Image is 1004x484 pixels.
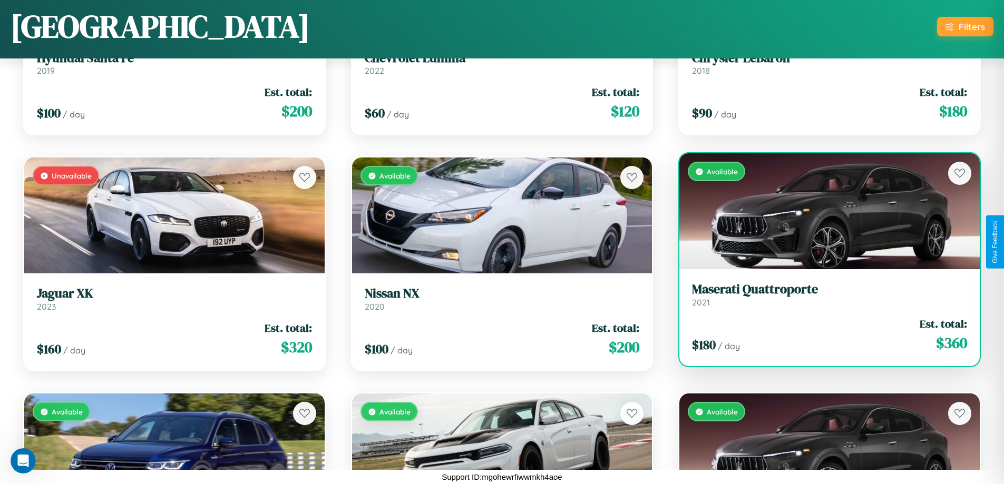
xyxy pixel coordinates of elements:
[707,167,738,176] span: Available
[611,101,639,122] span: $ 120
[991,221,999,263] div: Give Feedback
[37,51,312,76] a: Hyundai Santa Fe2019
[11,5,310,48] h1: [GEOGRAPHIC_DATA]
[959,21,985,32] div: Filters
[365,104,385,122] span: $ 60
[265,84,312,100] span: Est. total:
[52,171,92,180] span: Unavailable
[265,320,312,335] span: Est. total:
[37,286,312,312] a: Jaguar XK2023
[692,282,967,308] a: Maserati Quattroporte2021
[281,337,312,358] span: $ 320
[592,320,639,335] span: Est. total:
[365,51,640,76] a: Chevrolet Lumina2022
[37,65,55,76] span: 2019
[37,340,61,358] span: $ 160
[365,340,388,358] span: $ 100
[387,109,409,120] span: / day
[365,286,640,312] a: Nissan NX2020
[714,109,736,120] span: / day
[939,101,967,122] span: $ 180
[692,65,710,76] span: 2018
[63,109,85,120] span: / day
[692,104,712,122] span: $ 90
[609,337,639,358] span: $ 200
[11,448,36,473] iframe: Intercom live chat
[936,332,967,353] span: $ 360
[692,297,710,308] span: 2021
[365,65,384,76] span: 2022
[365,301,385,312] span: 2020
[920,316,967,331] span: Est. total:
[937,17,993,36] button: Filters
[281,101,312,122] span: $ 200
[707,407,738,416] span: Available
[37,286,312,301] h3: Jaguar XK
[692,336,716,353] span: $ 180
[442,470,562,484] p: Support ID: mgohewrfiwwmkh4aoe
[63,345,85,355] span: / day
[37,301,56,312] span: 2023
[379,171,411,180] span: Available
[37,104,61,122] span: $ 100
[718,341,740,351] span: / day
[692,282,967,297] h3: Maserati Quattroporte
[391,345,413,355] span: / day
[379,407,411,416] span: Available
[592,84,639,100] span: Est. total:
[52,407,83,416] span: Available
[692,51,967,76] a: Chrysler LeBaron2018
[920,84,967,100] span: Est. total:
[365,286,640,301] h3: Nissan NX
